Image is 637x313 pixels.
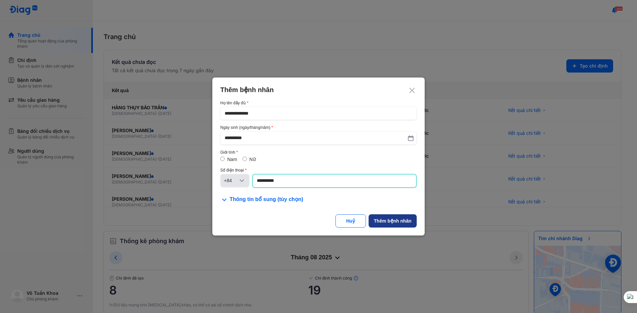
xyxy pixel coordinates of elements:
[224,177,238,184] div: +84
[220,150,417,155] div: Giới tính
[220,125,417,130] div: Ngày sinh (ngày/tháng/năm)
[374,218,411,224] div: Thêm bệnh nhân
[249,157,256,162] label: Nữ
[335,214,366,228] button: Huỷ
[230,196,303,204] span: Thông tin bổ sung (tùy chọn)
[220,168,417,173] div: Số điện thoại
[220,101,417,105] div: Họ tên đầy đủ
[369,214,417,228] button: Thêm bệnh nhân
[227,157,237,162] label: Nam
[220,85,417,94] div: Thêm bệnh nhân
